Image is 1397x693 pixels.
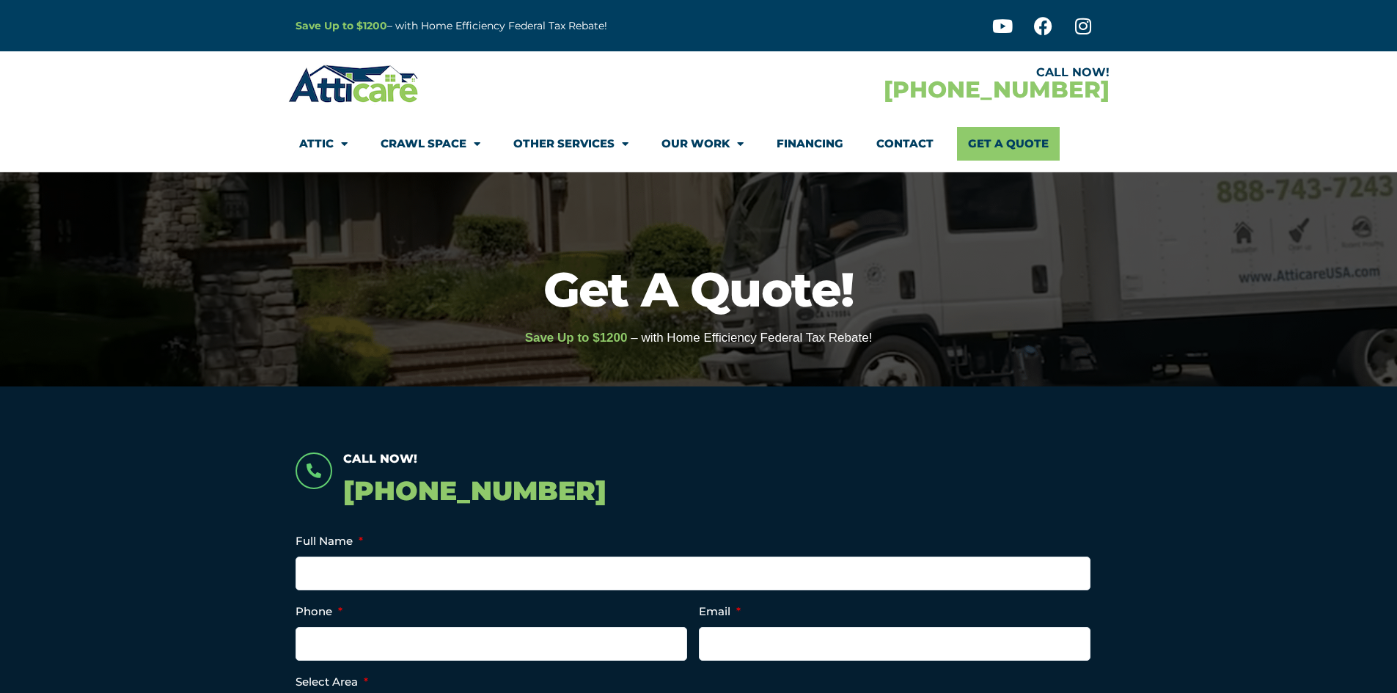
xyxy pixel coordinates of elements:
[699,604,741,619] label: Email
[699,67,1110,78] div: CALL NOW!
[7,265,1390,313] h1: Get A Quote!
[296,19,387,32] a: Save Up to $1200
[296,534,363,549] label: Full Name
[343,452,417,466] span: Call Now!
[381,127,480,161] a: Crawl Space
[513,127,628,161] a: Other Services
[525,331,628,345] span: Save Up to $1200
[296,18,771,34] p: – with Home Efficiency Federal Tax Rebate!
[299,127,1099,161] nav: Menu
[876,127,934,161] a: Contact
[631,331,872,345] span: – with Home Efficiency Federal Tax Rebate!
[299,127,348,161] a: Attic
[957,127,1060,161] a: Get A Quote
[661,127,744,161] a: Our Work
[777,127,843,161] a: Financing
[296,604,342,619] label: Phone
[296,675,368,689] label: Select Area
